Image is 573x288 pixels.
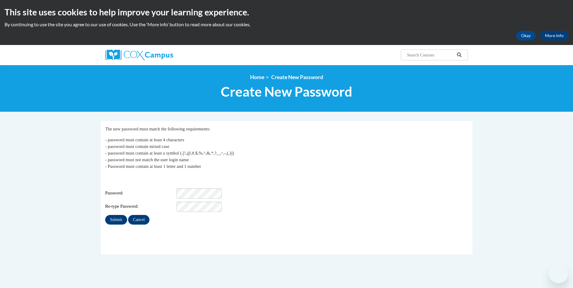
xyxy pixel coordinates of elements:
[406,51,455,59] input: Search Courses
[105,190,175,197] span: Password:
[221,84,352,100] span: Create New Password
[5,21,568,28] p: By continuing to use the site you agree to our use of cookies. Use the ‘More info’ button to read...
[105,50,220,60] a: Cox Campus
[516,31,536,40] button: Okay
[540,31,568,40] a: More Info
[455,51,464,59] button: Search
[250,74,264,80] a: Home
[128,215,150,225] input: Cancel
[105,215,127,225] input: Submit
[105,203,175,210] span: Re-type Password:
[549,264,568,283] iframe: Button to launch messaging window
[105,137,234,169] span: - password must contain at least 4 characters - password must contain mixed case - password must ...
[105,50,173,60] img: Cox Campus
[271,74,323,80] span: Create New Password
[105,126,210,131] span: The new password must match the following requirements:
[5,6,568,18] h2: This site uses cookies to help improve your learning experience.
